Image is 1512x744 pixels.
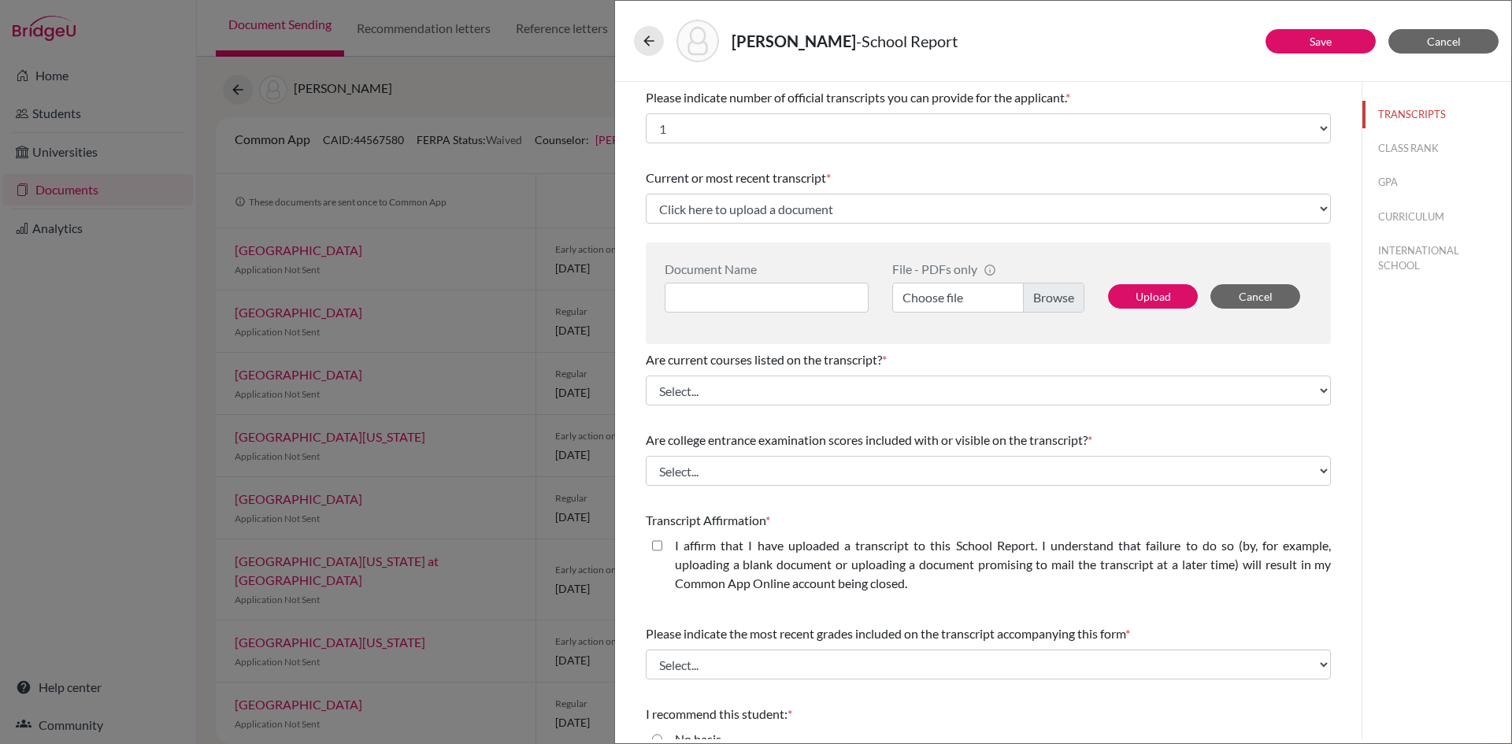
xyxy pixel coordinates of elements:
[646,352,882,367] span: Are current courses listed on the transcript?
[892,261,1084,276] div: File - PDFs only
[1362,203,1511,231] button: CURRICULUM
[646,170,826,185] span: Current or most recent transcript
[1362,101,1511,128] button: TRANSCRIPTS
[665,261,869,276] div: Document Name
[646,513,765,527] span: Transcript Affirmation
[732,31,856,50] strong: [PERSON_NAME]
[646,432,1088,447] span: Are college entrance examination scores included with or visible on the transcript?
[856,31,958,50] span: - School Report
[1108,284,1198,309] button: Upload
[984,264,996,276] span: info
[1362,135,1511,162] button: CLASS RANK
[675,536,1331,593] label: I affirm that I have uploaded a transcript to this School Report. I understand that failure to do...
[646,626,1125,641] span: Please indicate the most recent grades included on the transcript accompanying this form
[646,90,1065,105] span: Please indicate number of official transcripts you can provide for the applicant.
[1210,284,1300,309] button: Cancel
[892,283,1084,313] label: Choose file
[646,706,787,721] span: I recommend this student:
[1362,168,1511,196] button: GPA
[1362,237,1511,279] button: INTERNATIONAL SCHOOL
